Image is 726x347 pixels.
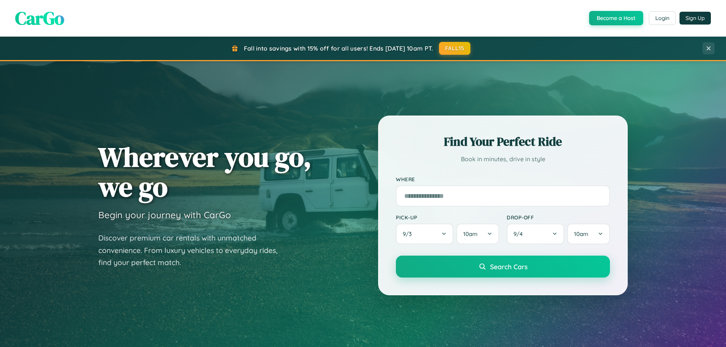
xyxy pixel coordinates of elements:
[244,45,433,52] span: Fall into savings with 15% off for all users! Ends [DATE] 10am PT.
[396,154,610,165] p: Book in minutes, drive in style
[589,11,643,25] button: Become a Host
[574,230,588,238] span: 10am
[396,214,499,221] label: Pick-up
[98,232,287,269] p: Discover premium car rentals with unmatched convenience. From luxury vehicles to everyday rides, ...
[396,256,610,278] button: Search Cars
[513,230,526,238] span: 9 / 4
[490,262,527,271] span: Search Cars
[456,224,499,244] button: 10am
[396,224,453,244] button: 9/3
[463,230,478,238] span: 10am
[649,11,676,25] button: Login
[507,214,610,221] label: Drop-off
[507,224,564,244] button: 9/4
[439,42,471,55] button: FALL15
[396,133,610,150] h2: Find Your Perfect Ride
[15,6,64,31] span: CarGo
[98,142,312,202] h1: Wherever you go, we go
[679,12,711,25] button: Sign Up
[403,230,416,238] span: 9 / 3
[98,209,231,221] h3: Begin your journey with CarGo
[567,224,610,244] button: 10am
[396,176,610,182] label: Where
